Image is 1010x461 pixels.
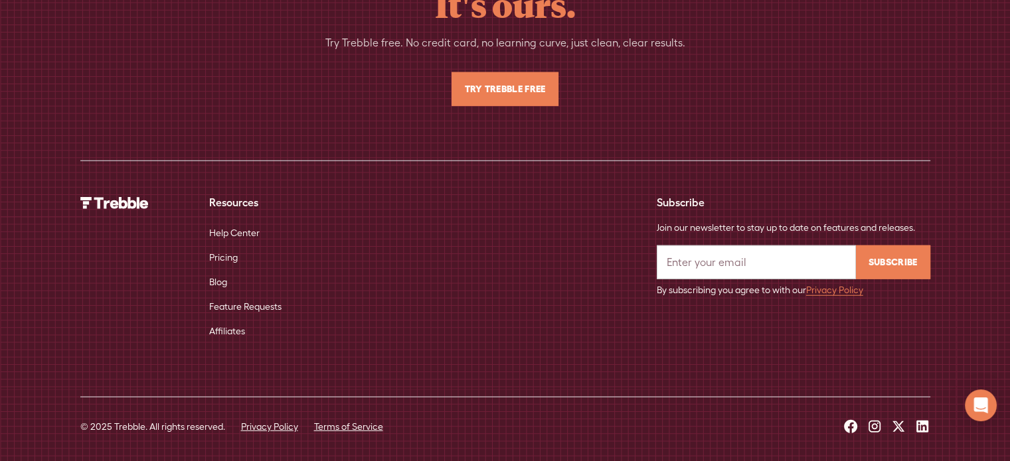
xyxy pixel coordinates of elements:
input: Subscribe [856,245,930,279]
div: By subscribing you agree to with our [657,283,930,297]
form: Email Form [657,245,930,301]
a: Privacy Policy [241,420,298,434]
input: Enter your email [657,245,856,279]
a: Try Trebble Free [452,72,558,106]
div: © 2025 Trebble. All rights reserved. [80,420,225,434]
a: Help Center [209,221,260,245]
div: Open Intercom Messenger [965,389,997,421]
a: Affiliates [209,319,245,344]
div: Resources [209,194,317,210]
a: Terms of Service [314,420,383,434]
a: Privacy Policy [806,285,863,295]
a: Blog [209,270,227,295]
img: Trebble Logo - AI Podcast Editor [80,197,149,209]
div: Join our newsletter to stay up to date on features and releases. [657,221,930,235]
a: Feature Requests [209,295,282,319]
div: Try Trebble free. No credit card, no learning curve, just clean, clear results. [325,35,685,51]
a: Pricing [209,245,238,270]
div: Subscribe [657,194,930,210]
